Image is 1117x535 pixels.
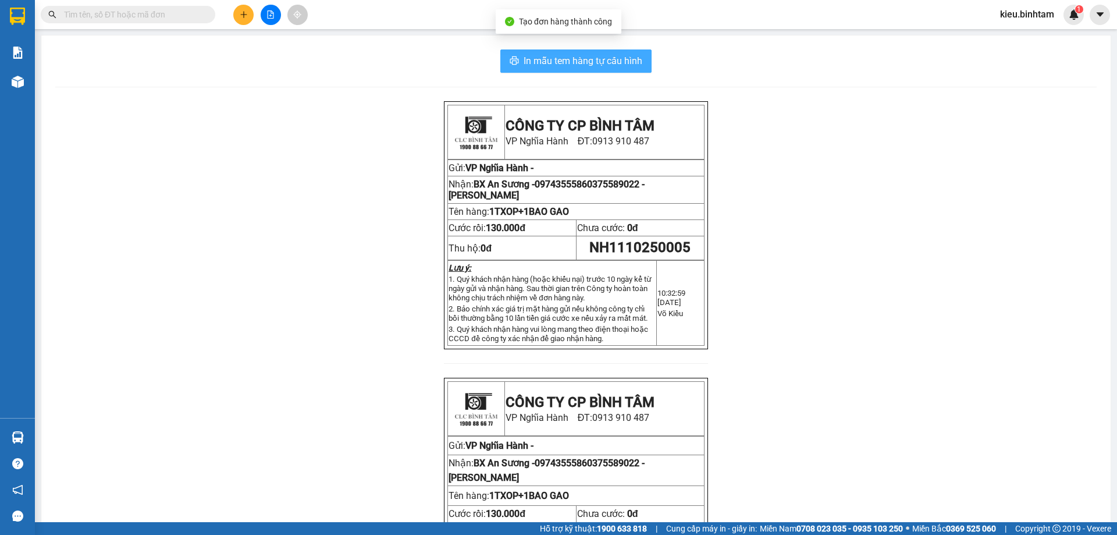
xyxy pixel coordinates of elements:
[109,83,167,94] span: 0909179687 -
[450,106,502,158] img: logo
[449,190,519,201] span: [PERSON_NAME]
[577,222,638,233] span: Chưa cước:
[486,222,525,233] span: 130.000đ
[1077,5,1081,13] span: 1
[449,458,645,483] span: 0974355586
[10,8,25,25] img: logo-vxr
[48,10,56,19] span: search
[449,162,465,173] span: Gửi:
[524,54,642,68] span: In mẫu tem hàng tự cấu hình
[5,67,22,78] span: Gửi:
[240,10,248,19] span: plus
[592,136,649,147] span: 0913 910 487
[486,508,525,519] span: 130.000đ
[449,243,492,254] span: Thu hộ:
[577,508,638,519] span: Chưa cước:
[500,49,652,73] button: printerIn mẫu tem hàng tự cấu hình
[991,7,1063,22] span: kieu.binhtam
[540,522,647,535] span: Hỗ trợ kỹ thuật:
[12,511,23,522] span: message
[41,41,168,63] span: VP Nghĩa Hành ĐT:
[489,490,569,501] span: 1TXOP+1BAO GAO
[449,275,651,302] span: 1. Quý khách nhận hàng (hoặc khiếu nại) trước 10 ngày kể từ ngày gửi và nhận hàng. Sau thời gian ...
[5,9,40,61] img: logo
[506,136,650,147] span: VP Nghĩa Hành ĐT:
[465,440,533,451] span: VP Nghĩa Hành -
[597,524,647,533] strong: 1900 633 818
[589,239,691,256] span: NH1110250005
[12,76,24,88] img: warehouse-icon
[449,304,648,323] span: 2. Bảo chính xác giá trị mặt hàng gửi nếu không công ty chỉ bồi thường bằng 10 lần tiền giá cước ...
[627,508,638,519] span: 0đ
[657,309,683,318] span: Võ Kiều
[1075,5,1083,13] sup: 1
[449,325,648,343] span: 3. Quý khách nhận hàng vui lòng mang theo điện thoại hoặc CCCD đề công ty xác nhận để giao nhận h...
[946,524,996,533] strong: 0369 525 060
[481,243,492,254] strong: 0đ
[449,222,525,233] span: Cước rồi:
[506,412,650,423] span: VP Nghĩa Hành ĐT:
[1095,9,1105,20] span: caret-down
[906,526,909,531] span: ⚪️
[657,289,685,307] span: 10:32:59 [DATE]
[287,5,308,25] button: aim
[449,263,471,272] strong: Lưu ý:
[666,522,757,535] span: Cung cấp máy in - giấy in:
[233,5,254,25] button: plus
[760,522,903,535] span: Miền Nam
[261,5,281,25] button: file-add
[505,17,514,26] span: check-circle
[449,458,645,483] span: Nhận:
[12,431,24,444] img: warehouse-icon
[5,83,167,94] span: Nhận:
[41,6,158,39] strong: CÔNG TY CP BÌNH TÂM
[535,179,645,190] span: 0974355586
[465,162,533,173] span: VP Nghĩa Hành -
[474,179,645,190] span: BX An Sương -
[796,524,903,533] strong: 0708 023 035 - 0935 103 250
[912,522,996,535] span: Miền Bắc
[12,484,23,495] span: notification
[506,394,654,410] strong: CÔNG TY CP BÌNH TÂM
[12,458,23,469] span: question-circle
[587,179,645,190] span: 0375589022 -
[30,83,167,94] span: BX Miền Đông cũ -
[519,17,612,26] span: Tạo đơn hàng thành công
[41,41,168,63] span: 0913 910 487
[449,490,569,501] span: Tên hàng:
[506,118,654,134] strong: CÔNG TY CP BÌNH TÂM
[1052,525,1061,533] span: copyright
[449,472,519,483] span: [PERSON_NAME]
[656,522,657,535] span: |
[449,458,645,483] span: BX An Sương -
[627,222,638,233] span: 0đ
[12,47,24,59] img: solution-icon
[510,56,519,67] span: printer
[489,206,569,217] span: 1TXOP+1BAO GAO
[449,179,645,190] span: Nhận:
[1090,5,1110,25] button: caret-down
[266,10,275,19] span: file-add
[449,508,525,519] span: Cước rồi:
[1069,9,1079,20] img: icon-new-feature
[449,206,569,217] span: Tên hàng:
[293,10,301,19] span: aim
[450,382,502,435] img: logo
[449,440,533,451] span: Gửi:
[22,67,90,78] span: VP Nghĩa Hành -
[1005,522,1006,535] span: |
[592,412,649,423] span: 0913 910 487
[64,8,201,21] input: Tìm tên, số ĐT hoặc mã đơn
